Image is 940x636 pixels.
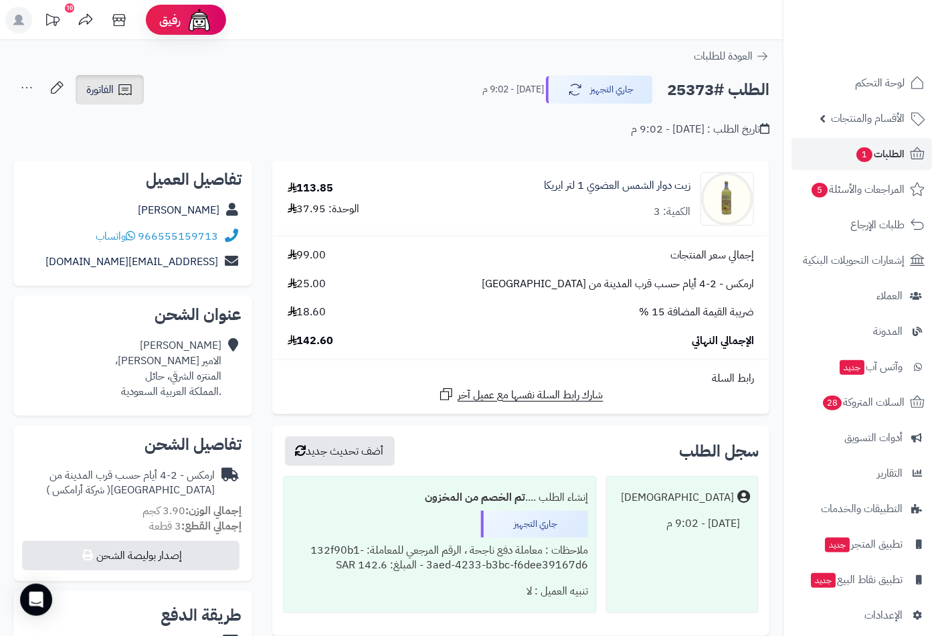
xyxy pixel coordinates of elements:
span: تطبيق المتجر [824,535,903,554]
a: الطلبات1 [791,138,932,170]
button: أضف تحديث جديد [285,436,395,466]
a: تطبيق نقاط البيعجديد [791,564,932,596]
span: الأقسام والمنتجات [831,109,905,128]
a: أدوات التسويق [791,422,932,454]
span: تطبيق نقاط البيع [810,570,903,589]
div: [PERSON_NAME] الامير [PERSON_NAME]، المنتزه الشرقي، حائل .المملكة العربية السعودية [115,338,221,399]
a: زيت دوار الشمس العضوي 1 لتر ايريكا [544,178,690,193]
span: التقارير [877,464,903,483]
span: التطبيقات والخدمات [821,499,903,518]
a: إشعارات التحويلات البنكية [791,244,932,276]
div: 10 [65,3,74,13]
span: إشعارات التحويلات البنكية [803,251,905,270]
a: شارك رابط السلة نفسها مع عميل آخر [438,386,603,403]
span: الإجمالي النهائي [692,333,754,349]
small: 3.90 كجم [143,503,242,519]
span: إجمالي سعر المنتجات [670,248,754,263]
span: العودة للطلبات [694,48,753,64]
span: 99.00 [288,248,326,263]
a: الفاتورة [76,75,144,104]
div: تاريخ الطلب : [DATE] - 9:02 م [631,122,769,137]
h2: طريقة الدفع [161,607,242,623]
h2: تفاصيل الشحن [24,436,242,453]
h2: تفاصيل العميل [24,171,242,187]
a: الإعدادات [791,599,932,631]
span: الطلبات [855,145,905,163]
small: 3 قطعة [149,518,242,534]
span: طلبات الإرجاع [850,216,905,234]
a: التقارير [791,457,932,489]
span: الإعدادات [864,606,903,625]
h2: عنوان الشحن [24,307,242,323]
span: 5 [812,183,828,197]
div: 113.85 [288,181,334,196]
div: الوحدة: 37.95 [288,202,360,217]
button: جاري التجهيز [546,76,653,104]
small: [DATE] - 9:02 م [482,83,544,96]
span: المراجعات والأسئلة [810,180,905,199]
span: جديد [825,538,850,552]
img: ai-face.png [186,7,213,33]
div: ملاحظات : معاملة دفع ناجحة ، الرقم المرجعي للمعاملة: 132f90b1-3aed-4233-b3bc-f6dee39167d6 - المبل... [292,538,588,579]
span: رفيق [159,12,181,28]
a: 966555159713 [138,228,218,244]
a: العملاء [791,280,932,312]
span: 142.60 [288,333,334,349]
a: واتساب [96,228,135,244]
span: ارمكس - 2-4 أيام حسب قرب المدينة من [GEOGRAPHIC_DATA] [482,276,754,292]
span: لوحة التحكم [855,74,905,92]
span: وآتس آب [838,357,903,376]
a: العودة للطلبات [694,48,769,64]
span: 1 [856,147,872,162]
div: إنشاء الطلب .... [292,485,588,511]
span: 18.60 [288,305,326,320]
span: السلات المتروكة [822,393,905,412]
button: إصدار بوليصة الشحن [22,541,240,570]
img: logo-2.png [849,37,927,66]
a: وآتس آبجديد [791,351,932,383]
b: تم الخصم من المخزون [425,489,525,505]
span: 28 [823,396,842,410]
a: [EMAIL_ADDRESS][DOMAIN_NAME] [45,254,218,270]
div: تنبيه العميل : لا [292,578,588,605]
span: جديد [811,573,836,588]
h2: الطلب #25373 [667,76,769,104]
span: ( شركة أرامكس ) [46,482,110,498]
div: رابط السلة [278,371,764,386]
img: 1748268578-%D8%B2%D9%8A%D8%AA%20%D8%AF%D9%88%D8%A7%D8%B1%20%D8%A7%D9%84%D8%B4%D9%85%D8%B3%20%D8%A... [701,172,753,226]
div: جاري التجهيز [481,511,588,538]
a: السلات المتروكة28 [791,386,932,418]
a: المدونة [791,315,932,347]
a: لوحة التحكم [791,67,932,99]
a: المراجعات والأسئلة5 [791,173,932,206]
span: ضريبة القيمة المضافة 15 % [639,305,754,320]
a: تطبيق المتجرجديد [791,528,932,560]
span: شارك رابط السلة نفسها مع عميل آخر [458,388,603,403]
a: تحديثات المنصة [35,7,69,37]
h3: سجل الطلب [679,443,759,459]
div: [DEMOGRAPHIC_DATA] [621,490,734,505]
div: [DATE] - 9:02 م [615,511,750,537]
div: ارمكس - 2-4 أيام حسب قرب المدينة من [GEOGRAPHIC_DATA] [24,468,215,499]
span: العملاء [876,287,903,305]
a: طلبات الإرجاع [791,209,932,241]
span: جديد [840,360,864,375]
strong: إجمالي الوزن: [185,503,242,519]
div: Open Intercom Messenger [20,584,52,616]
span: المدونة [873,322,903,341]
span: الفاتورة [86,82,114,98]
a: [PERSON_NAME] [138,202,219,218]
a: التطبيقات والخدمات [791,493,932,525]
span: أدوات التسويق [844,428,903,447]
strong: إجمالي القطع: [181,518,242,534]
span: 25.00 [288,276,326,292]
div: الكمية: 3 [654,204,690,220]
